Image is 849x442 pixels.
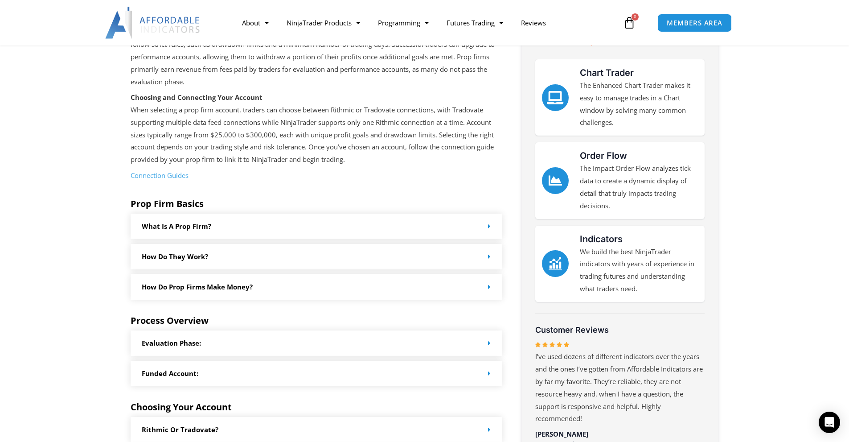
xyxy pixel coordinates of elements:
div: Open Intercom Messenger [819,412,840,433]
div: What is a prop firm? [131,214,502,239]
a: Connection Guides [131,171,189,180]
a: About [233,12,278,33]
span: [PERSON_NAME] [535,430,588,438]
div: Evaluation Phase: [131,330,502,356]
a: Programming [369,12,438,33]
h5: Prop Firm Basics [131,198,502,209]
p: When selecting a prop firm account, traders can choose between Rithmic or Tradovate connections, ... [131,91,502,166]
span: MEMBERS AREA [667,20,722,26]
a: Rithmic or Tradovate? [142,425,218,434]
p: I’ve used dozens of different indicators over the years and the ones I’ve gotten from Affordable ... [535,351,705,425]
a: Chart Trader [542,84,569,111]
a: How do Prop Firms make money? [142,282,253,291]
div: How Do they work? [131,244,502,269]
h5: Process Overview [131,315,502,326]
a: 0 [610,10,649,36]
a: What is a prop firm? [142,222,211,231]
div: Funded Account: [131,361,502,386]
p: We build the best NinjaTrader indicators with years of experience in trading futures and understa... [580,246,698,295]
strong: Choosing and Connecting Your Account [131,93,262,102]
span: 0 [632,13,639,21]
p: The Enhanced Chart Trader makes it easy to manage trades in a Chart window by solving many common... [580,79,698,129]
a: Evaluation Phase: [142,339,201,347]
a: Indicators [580,234,623,244]
p: The Impact Order Flow analyzes tick data to create a dynamic display of detail that truly impacts... [580,162,698,212]
a: Order Flow [580,150,627,161]
a: MEMBERS AREA [657,14,732,32]
div: How do Prop Firms make money? [131,274,502,300]
p: Prop firms, or proprietary trading firms, provide traders with capital to trade financial markets... [131,13,502,88]
a: Indicators [542,250,569,277]
h3: Customer Reviews [535,325,705,335]
h5: Choosing Your Account [131,402,502,413]
a: Reviews [512,12,555,33]
img: LogoAI | Affordable Indicators – NinjaTrader [105,7,201,39]
a: Chart Trader [580,67,634,78]
a: Order Flow [542,167,569,194]
a: How Do they work? [142,252,208,261]
nav: Menu [233,12,621,33]
a: Futures Trading [438,12,512,33]
a: Funded Account: [142,369,198,378]
a: NinjaTrader Products [278,12,369,33]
